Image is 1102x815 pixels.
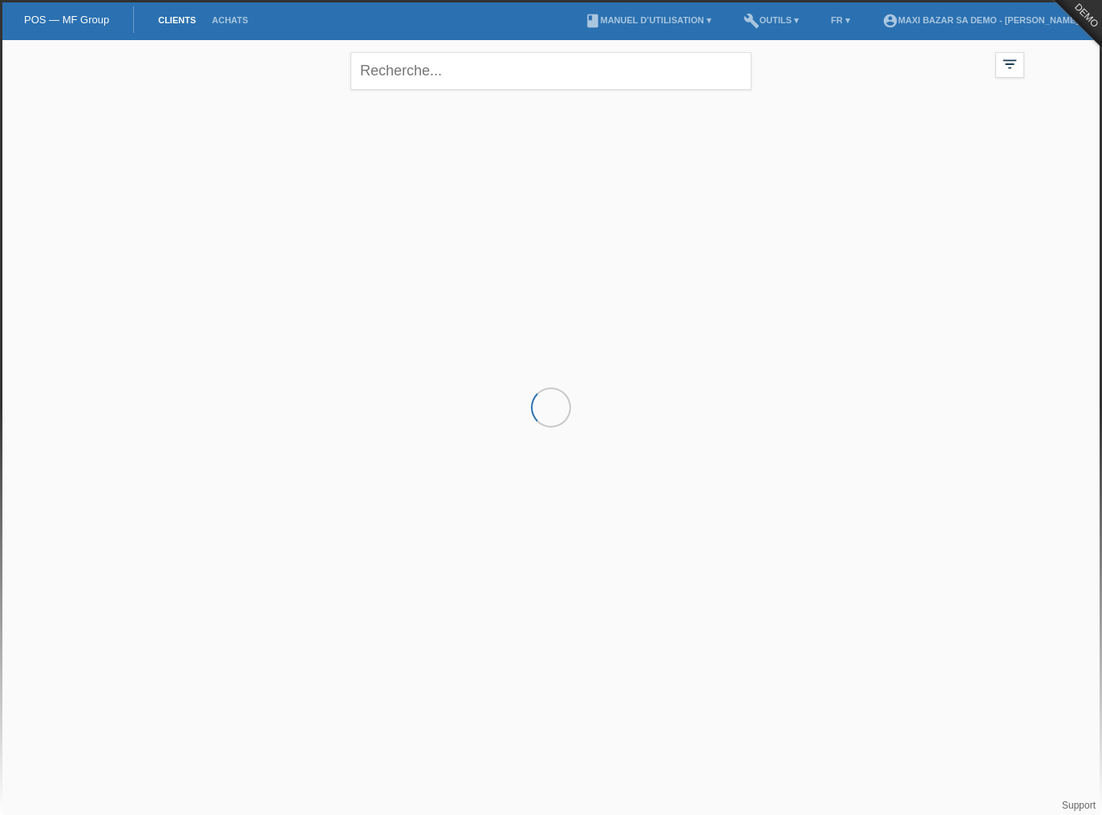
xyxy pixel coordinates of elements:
[1001,55,1019,73] i: filter_list
[1062,800,1096,811] a: Support
[24,14,109,26] a: POS — MF Group
[743,13,760,29] i: build
[204,15,256,25] a: Achats
[350,52,752,90] input: Recherche...
[577,15,719,25] a: bookManuel d’utilisation ▾
[150,15,204,25] a: Clients
[585,13,601,29] i: book
[735,15,807,25] a: buildOutils ▾
[882,13,898,29] i: account_circle
[823,15,858,25] a: FR ▾
[874,15,1094,25] a: account_circleMAXI BAZAR SA Demo - [PERSON_NAME] ▾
